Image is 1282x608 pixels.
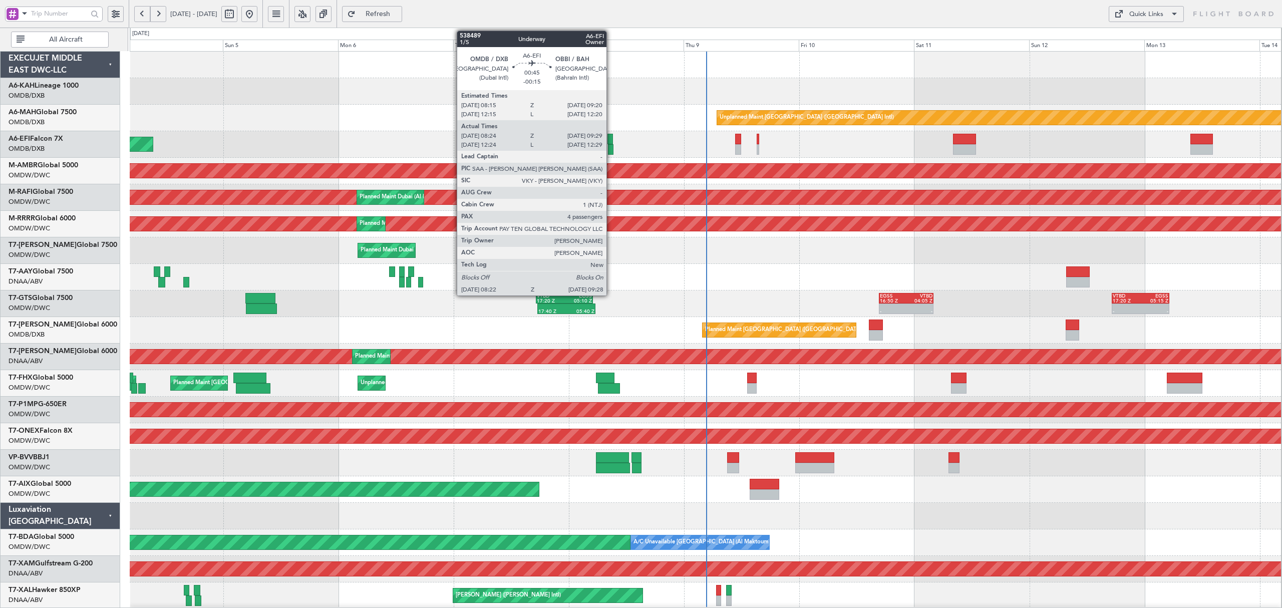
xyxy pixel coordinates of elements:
[9,560,35,567] span: T7-XAM
[9,357,43,366] a: DNAA/ABV
[1129,10,1163,20] div: Quick Links
[906,293,932,298] div: VTBD
[1029,40,1144,52] div: Sun 12
[9,215,76,222] a: M-RRRRGlobal 6000
[9,188,73,195] a: M-RAFIGlobal 7500
[9,533,74,540] a: T7-BDAGlobal 5000
[9,586,81,593] a: T7-XALHawker 850XP
[9,330,45,339] a: OMDB/DXB
[720,110,894,125] div: Unplanned Maint [GEOGRAPHIC_DATA] ([GEOGRAPHIC_DATA] Intl)
[108,40,223,52] div: Sat 4
[9,144,45,153] a: OMDB/DXB
[9,82,35,89] span: A6-KAH
[9,188,33,195] span: M-RAFI
[9,118,45,127] a: OMDB/DXB
[361,243,459,258] div: Planned Maint Dubai (Al Maktoum Intl)
[1141,298,1168,303] div: 05:15 Z
[9,533,34,540] span: T7-BDA
[9,348,77,355] span: T7-[PERSON_NAME]
[9,463,50,472] a: OMDW/DWC
[9,321,117,328] a: T7-[PERSON_NAME]Global 6000
[564,298,592,303] div: 05:10 Z
[355,349,454,364] div: Planned Maint Dubai (Al Maktoum Intl)
[31,6,88,21] input: Trip Number
[9,560,93,567] a: T7-XAMGulfstream G-200
[9,109,77,116] a: A6-MAHGlobal 7500
[338,40,453,52] div: Mon 6
[9,383,50,392] a: OMDW/DWC
[9,542,50,551] a: OMDW/DWC
[568,40,684,52] div: Wed 8
[132,30,149,38] div: [DATE]
[914,40,1029,52] div: Sat 11
[9,586,32,593] span: T7-XAL
[9,454,33,461] span: VP-BVV
[361,376,509,391] div: Unplanned Maint [GEOGRAPHIC_DATA] (Al Maktoum Intl)
[9,82,79,89] a: A6-KAHLineage 1000
[633,535,780,550] div: A/C Unavailable [GEOGRAPHIC_DATA] (Al Maktoum Intl)
[342,6,402,22] button: Refresh
[9,162,38,169] span: M-AMBR
[684,40,799,52] div: Thu 9
[538,309,566,314] div: 17:40 Z
[9,427,40,434] span: T7-ONEX
[1141,309,1168,314] div: -
[9,294,73,301] a: T7-GTSGlobal 7500
[1109,6,1184,22] button: Quick Links
[1113,293,1140,298] div: VTBD
[360,216,458,231] div: Planned Maint Dubai (Al Maktoum Intl)
[9,197,50,206] a: OMDW/DWC
[9,268,33,275] span: T7-AAY
[906,298,932,303] div: 04:05 Z
[475,190,573,205] div: Planned Maint Dubai (Al Maktoum Intl)
[9,401,67,408] a: T7-P1MPG-650ER
[9,374,73,381] a: T7-FHXGlobal 5000
[9,595,43,604] a: DNAA/ABV
[537,293,564,298] div: VTBD
[11,32,109,48] button: All Aircraft
[906,309,932,314] div: -
[537,298,564,303] div: 17:20 Z
[9,303,50,313] a: OMDW/DWC
[1141,293,1168,298] div: EGSS
[9,215,35,222] span: M-RRRR
[9,401,38,408] span: T7-P1MP
[170,10,217,19] span: [DATE] - [DATE]
[223,40,338,52] div: Sun 5
[9,162,78,169] a: M-AMBRGlobal 5000
[9,489,50,498] a: OMDW/DWC
[453,40,568,52] div: Tue 7
[9,348,117,355] a: T7-[PERSON_NAME]Global 6000
[456,588,561,603] div: [PERSON_NAME] ([PERSON_NAME] Intl)
[705,323,872,338] div: Planned Maint [GEOGRAPHIC_DATA] ([GEOGRAPHIC_DATA] Intl)
[880,309,906,314] div: -
[799,40,914,52] div: Fri 10
[9,135,63,142] a: A6-EFIFalcon 7X
[9,294,32,301] span: T7-GTS
[9,250,50,259] a: OMDW/DWC
[9,321,77,328] span: T7-[PERSON_NAME]
[9,241,117,248] a: T7-[PERSON_NAME]Global 7500
[9,268,73,275] a: T7-AAYGlobal 7500
[358,11,399,18] span: Refresh
[9,224,50,233] a: OMDW/DWC
[9,480,71,487] a: T7-AIXGlobal 5000
[1113,298,1140,303] div: 17:20 Z
[9,135,30,142] span: A6-EFI
[9,109,36,116] span: A6-MAH
[9,241,77,248] span: T7-[PERSON_NAME]
[27,36,105,43] span: All Aircraft
[9,427,73,434] a: T7-ONEXFalcon 8X
[9,569,43,578] a: DNAA/ABV
[880,298,906,303] div: 16:50 Z
[9,410,50,419] a: OMDW/DWC
[1113,309,1140,314] div: -
[173,376,291,391] div: Planned Maint [GEOGRAPHIC_DATA] (Seletar)
[566,309,594,314] div: 05:40 Z
[9,91,45,100] a: OMDB/DXB
[1144,40,1259,52] div: Mon 13
[564,293,592,298] div: EGSS
[360,190,458,205] div: Planned Maint Dubai (Al Maktoum Intl)
[9,374,33,381] span: T7-FHX
[9,436,50,445] a: OMDW/DWC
